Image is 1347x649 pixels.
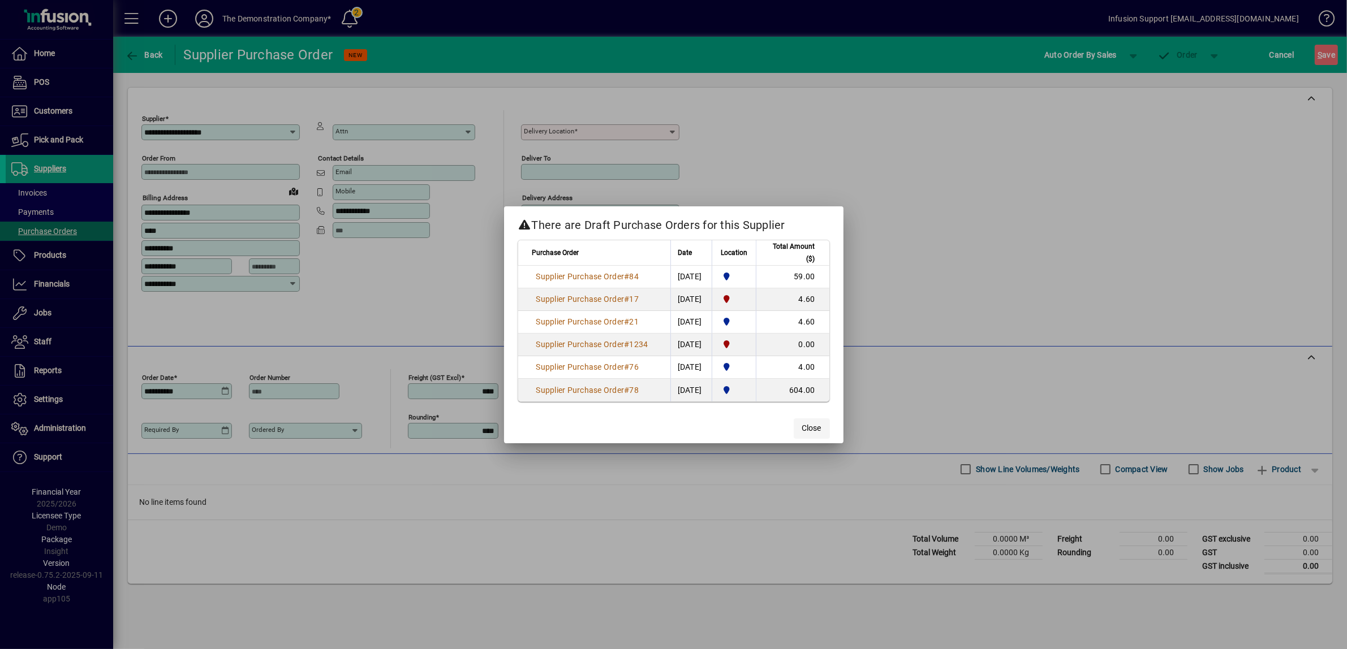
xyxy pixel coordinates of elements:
span: # [624,362,629,371]
td: 604.00 [756,379,829,401]
span: Date [678,246,692,259]
span: 17 [630,295,639,304]
span: Christchurch [719,293,749,305]
a: Supplier Purchase Order#78 [532,384,643,396]
span: # [624,386,629,395]
span: Christchurch [719,338,749,351]
span: Auckland [719,384,749,396]
td: [DATE] [670,311,712,334]
button: Close [794,418,830,439]
td: 4.60 [756,288,829,311]
span: 1234 [630,340,648,349]
a: Supplier Purchase Order#84 [532,270,643,283]
span: Total Amount ($) [763,240,815,265]
td: [DATE] [670,356,712,379]
span: Supplier Purchase Order [536,317,625,326]
span: # [624,340,629,349]
a: Supplier Purchase Order#76 [532,361,643,373]
span: Supplier Purchase Order [536,386,625,395]
span: Supplier Purchase Order [536,295,625,304]
span: 76 [630,362,639,371]
span: Auckland [719,270,749,283]
span: 21 [630,317,639,326]
span: Close [802,422,821,434]
td: 4.00 [756,356,829,379]
span: Purchase Order [532,246,579,259]
td: [DATE] [670,266,712,288]
span: Supplier Purchase Order [536,362,625,371]
a: Supplier Purchase Order#17 [532,293,643,305]
span: Supplier Purchase Order [536,340,625,349]
a: Supplier Purchase Order#1234 [532,338,652,351]
span: # [624,272,629,281]
td: 4.60 [756,311,829,334]
a: Supplier Purchase Order#21 [532,315,643,328]
span: Location [721,246,747,259]
span: # [624,317,629,326]
span: Auckland [719,361,749,373]
span: # [624,295,629,304]
td: [DATE] [670,334,712,356]
td: [DATE] [670,379,712,401]
td: 0.00 [756,334,829,356]
td: 59.00 [756,266,829,288]
span: 78 [630,386,639,395]
span: 84 [630,272,639,281]
span: Supplier Purchase Order [536,272,625,281]
h2: There are Draft Purchase Orders for this Supplier [504,206,844,239]
td: [DATE] [670,288,712,311]
span: Auckland [719,315,749,328]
